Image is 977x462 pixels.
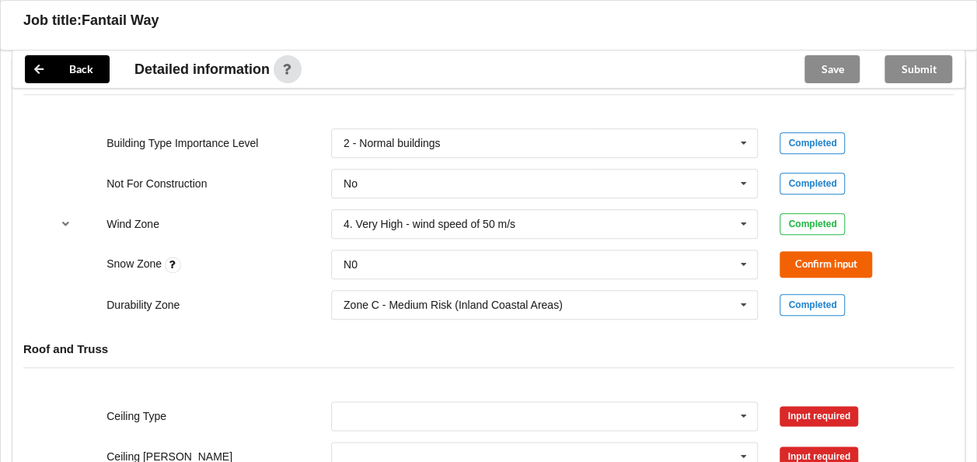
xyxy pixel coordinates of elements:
label: Ceiling Type [106,410,166,422]
div: Completed [780,173,845,194]
div: 4. Very High - wind speed of 50 m/s [344,219,515,229]
button: Back [25,55,110,83]
button: Confirm input [780,251,872,277]
div: N0 [344,259,358,270]
button: reference-toggle [51,210,81,238]
label: Not For Construction [106,177,207,190]
div: Completed [780,213,845,235]
label: Snow Zone [106,257,165,270]
div: Completed [780,132,845,154]
span: Detailed information [134,62,270,76]
div: Completed [780,294,845,316]
div: 2 - Normal buildings [344,138,441,149]
div: Input required [780,406,858,426]
label: Building Type Importance Level [106,137,258,149]
label: Durability Zone [106,299,180,311]
div: Zone C - Medium Risk (Inland Coastal Areas) [344,299,563,310]
h3: Fantail Way [82,12,159,30]
h3: Job title: [23,12,82,30]
label: Wind Zone [106,218,159,230]
div: No [344,178,358,189]
h4: Roof and Truss [23,341,954,356]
